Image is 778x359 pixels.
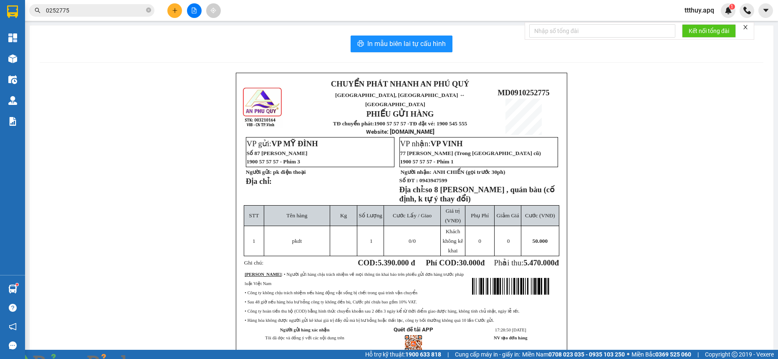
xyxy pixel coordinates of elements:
[555,258,559,267] span: đ
[729,4,735,10] sup: 1
[523,258,555,267] span: 5.470.000
[35,8,40,13] span: search
[393,212,432,219] span: Cước Lấy / Giao
[762,7,770,14] span: caret-down
[494,336,527,340] strong: NV tạo đơn hàng
[246,169,272,175] strong: Người gửi:
[146,7,151,15] span: close-circle
[370,238,373,244] span: 1
[245,318,494,323] span: • Hàng hóa không được người gửi kê khai giá trị đầy đủ mà bị hư hỏng hoặc thất lạc, công ty bồi t...
[442,228,463,254] span: Khách không kê khai
[758,3,773,18] button: caret-down
[253,238,255,244] span: 1
[292,238,302,244] span: pkdt
[245,290,417,295] span: • Công ty không chịu trách nhiệm nếu hàng động vật sống bị chết trong quá trình vận chuyển
[366,109,434,118] strong: PHIẾU GỬI HÀNG
[405,351,441,358] strong: 1900 633 818
[419,177,447,183] span: 0943947599
[358,258,415,267] strong: COD:
[496,212,519,219] span: Giảm Giá
[431,139,463,148] span: VP VINH
[730,4,733,10] span: 1
[172,8,178,13] span: plus
[8,117,17,126] img: solution-icon
[478,238,481,244] span: 0
[366,129,387,135] span: Website
[433,169,505,175] span: ANH CHIẾN (gọi trước 30ph)
[426,258,485,267] strong: Phí COD: đ
[399,177,418,183] strong: Số ĐT :
[286,212,307,219] span: Tên hàng
[533,238,548,244] span: 50.000
[529,24,675,38] input: Nhập số tổng đài
[340,212,347,219] span: Kg
[378,258,415,267] span: 5.390.000 đ
[399,185,425,194] strong: Địa chỉ:
[409,238,416,244] span: /0
[400,150,541,156] span: 77 [PERSON_NAME] (Trong [GEOGRAPHIC_DATA] cũ)
[247,158,300,165] span: 1900 57 57 57 - Phím 3
[265,336,344,340] span: Tôi đã đọc và đồng ý với các nội dung trên
[400,158,454,165] span: 1900 57 57 57 - Phím 1
[335,92,465,107] span: [GEOGRAPHIC_DATA], [GEOGRAPHIC_DATA] ↔ [GEOGRAPHIC_DATA]
[191,8,197,13] span: file-add
[245,300,417,304] span: • Sau 48 giờ nếu hàng hóa hư hỏng công ty không đền bù, Cước phí chưa bao gồm 10% VAT.
[494,258,559,267] span: Phải thu:
[498,88,549,97] span: MD0910252775
[447,350,449,359] span: |
[9,304,17,312] span: question-circle
[401,169,432,175] strong: Người nhận:
[725,7,732,14] img: icon-new-feature
[9,323,17,331] span: notification
[249,212,259,219] span: STT
[210,8,216,13] span: aim
[245,309,519,313] span: • Công ty hoàn tiền thu hộ (COD) bằng hình thức chuyển khoản sau 2 đến 3 ngày kể từ thời điểm gia...
[400,139,463,148] span: VP nhận:
[409,238,412,244] span: 0
[366,128,434,135] strong: : [DOMAIN_NAME]
[682,24,736,38] button: Kết nối tổng đài
[7,5,18,18] img: logo-vxr
[359,212,382,219] span: Số Lượng
[525,212,555,219] span: Cước (VNĐ)
[247,150,308,156] span: Số 87 [PERSON_NAME]
[271,139,318,148] span: VP MỸ ĐÌNH
[655,351,691,358] strong: 0369 525 060
[522,350,625,359] span: Miền Nam
[8,54,17,63] img: warehouse-icon
[399,185,555,203] span: so 8 [PERSON_NAME] , quán bàu (cố định, k tự ý thay đổi)
[365,350,441,359] span: Hỗ trợ kỹ thuật:
[459,258,480,267] span: 30.000
[280,328,330,332] strong: Người gửi hàng xác nhận
[246,177,272,186] strong: Địa chỉ:
[367,38,446,49] span: In mẫu biên lai tự cấu hình
[331,79,469,88] strong: CHUYỂN PHÁT NHANH AN PHÚ QUÝ
[8,96,17,105] img: warehouse-icon
[445,208,461,224] span: Giá trị (VNĐ)
[455,350,520,359] span: Cung cấp máy in - giấy in:
[471,212,489,219] span: Phụ Phí
[627,353,629,356] span: ⚪️
[8,285,17,293] img: warehouse-icon
[409,120,467,127] strong: TĐ đặt vé: 1900 545 555
[242,87,283,128] img: logo
[46,6,144,15] input: Tìm tên, số ĐT hoặc mã đơn
[245,272,281,277] strong: [PERSON_NAME]
[743,24,748,30] span: close
[16,283,18,286] sup: 1
[167,3,182,18] button: plus
[548,351,625,358] strong: 0708 023 035 - 0935 103 250
[187,3,202,18] button: file-add
[273,169,306,175] span: pk điện thoại
[374,120,409,127] strong: 1900 57 57 57 -
[678,5,721,15] span: ttthuy.apq
[8,75,17,84] img: warehouse-icon
[743,7,751,14] img: phone-icon
[689,26,729,36] span: Kết nối tổng đài
[351,36,452,52] button: printerIn mẫu biên lai tự cấu hình
[146,8,151,13] span: close-circle
[507,238,510,244] span: 0
[732,351,738,357] span: copyright
[247,139,318,148] span: VP gửi:
[333,120,374,127] strong: TĐ chuyển phát:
